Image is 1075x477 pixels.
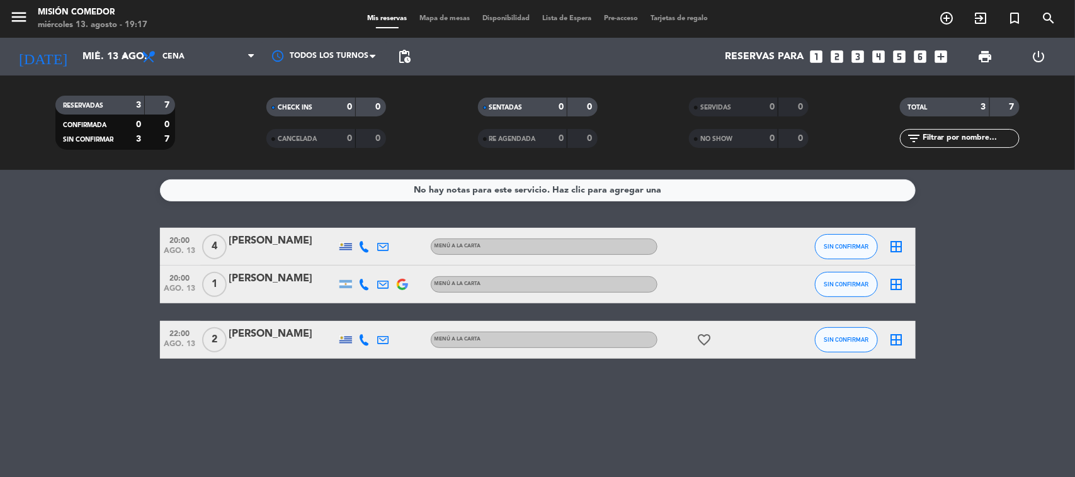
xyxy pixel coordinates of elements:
[815,272,878,297] button: SIN CONFIRMAR
[906,131,921,146] i: filter_list
[278,136,317,142] span: CANCELADA
[1031,49,1046,64] i: power_settings_new
[824,336,868,343] span: SIN CONFIRMAR
[63,122,106,128] span: CONFIRMADA
[164,284,196,299] span: ago. 13
[376,103,384,111] strong: 0
[9,8,28,31] button: menu
[9,43,76,70] i: [DATE]
[38,19,147,31] div: miércoles 13. agosto - 19:17
[117,49,132,64] i: arrow_drop_down
[644,15,714,22] span: Tarjetas de regalo
[476,15,536,22] span: Disponibilidad
[63,137,113,143] span: SIN CONFIRMAR
[361,15,413,22] span: Mis reservas
[700,136,732,142] span: NO SHOW
[202,234,227,259] span: 4
[164,340,196,354] span: ago. 13
[815,234,878,259] button: SIN CONFIRMAR
[977,49,993,64] span: print
[136,135,141,143] strong: 3
[536,15,598,22] span: Lista de Espera
[435,337,481,342] span: MENÚ A LA CARTA
[697,332,712,347] i: favorite_border
[397,279,408,290] img: google-logo.png
[829,48,846,65] i: looks_two
[229,326,336,342] div: [PERSON_NAME]
[907,104,927,111] span: TOTAL
[278,104,312,111] span: CHECK INS
[347,134,352,143] strong: 0
[598,15,644,22] span: Pre-acceso
[770,103,775,111] strong: 0
[164,120,172,129] strong: 0
[164,232,196,247] span: 20:00
[413,15,476,22] span: Mapa de mesas
[559,134,564,143] strong: 0
[809,48,825,65] i: looks_one
[1012,38,1066,76] div: LOG OUT
[939,11,954,26] i: add_circle_outline
[798,134,805,143] strong: 0
[397,49,412,64] span: pending_actions
[489,104,523,111] span: SENTADAS
[1010,103,1017,111] strong: 7
[164,325,196,340] span: 22:00
[229,233,336,249] div: [PERSON_NAME]
[921,132,1019,145] input: Filtrar por nombre...
[489,136,536,142] span: RE AGENDADA
[587,134,594,143] strong: 0
[229,271,336,287] div: [PERSON_NAME]
[162,52,185,61] span: Cena
[435,244,481,249] span: MENÚ A LA CARTA
[725,51,804,63] span: Reservas para
[9,8,28,26] i: menu
[889,332,904,347] i: border_all
[63,103,103,109] span: RESERVADAS
[700,104,731,111] span: SERVIDAS
[164,135,172,143] strong: 7
[892,48,908,65] i: looks_5
[871,48,887,65] i: looks_4
[559,103,564,111] strong: 0
[973,11,988,26] i: exit_to_app
[164,270,196,284] span: 20:00
[347,103,352,111] strong: 0
[164,101,172,109] strong: 7
[587,103,594,111] strong: 0
[850,48,867,65] i: looks_3
[933,48,950,65] i: add_box
[164,247,196,261] span: ago. 13
[889,277,904,292] i: border_all
[136,101,141,109] strong: 3
[38,6,147,19] div: Misión Comedor
[913,48,929,65] i: looks_6
[376,134,384,143] strong: 0
[824,281,868,288] span: SIN CONFIRMAR
[202,327,227,352] span: 2
[1041,11,1056,26] i: search
[798,103,805,111] strong: 0
[414,183,661,198] div: No hay notas para este servicio. Haz clic para agregar una
[981,103,986,111] strong: 3
[435,281,481,286] span: MENÚ A LA CARTA
[770,134,775,143] strong: 0
[202,272,227,297] span: 1
[889,239,904,254] i: border_all
[824,243,868,250] span: SIN CONFIRMAR
[1007,11,1022,26] i: turned_in_not
[136,120,141,129] strong: 0
[815,327,878,352] button: SIN CONFIRMAR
